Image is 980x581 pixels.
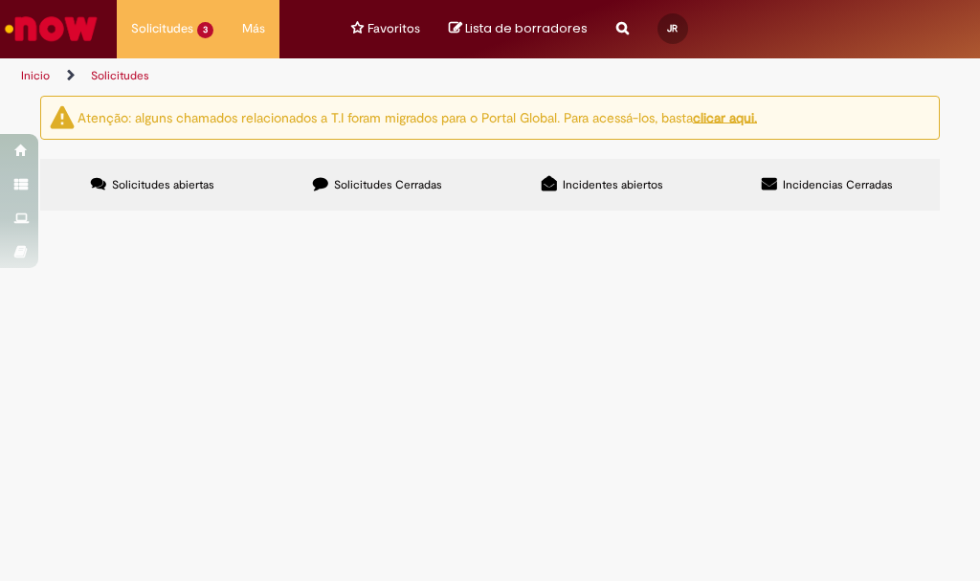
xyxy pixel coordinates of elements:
span: Favoritos [367,19,420,38]
a: Su lista de borradores actualmente tiene 0 Elementos [449,19,588,37]
span: 3 [197,22,213,38]
span: Solicitudes abiertas [112,177,214,192]
span: Más [242,19,265,38]
a: Inicio [21,68,50,83]
ul: Rutas de acceso a la página [14,58,557,94]
span: Solicitudes Cerradas [334,177,442,192]
span: Solicitudes [131,19,193,38]
ng-bind-html: Atenção: alguns chamados relacionados a T.I foram migrados para o Portal Global. Para acessá-los,... [78,108,757,125]
img: ServiceNow [2,10,100,48]
span: Incidencias Cerradas [783,177,893,192]
a: Solicitudes [91,68,149,83]
span: Lista de borradores [465,19,588,37]
span: Incidentes abiertos [563,177,663,192]
span: JR [667,22,678,34]
a: clicar aqui. [693,108,757,125]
